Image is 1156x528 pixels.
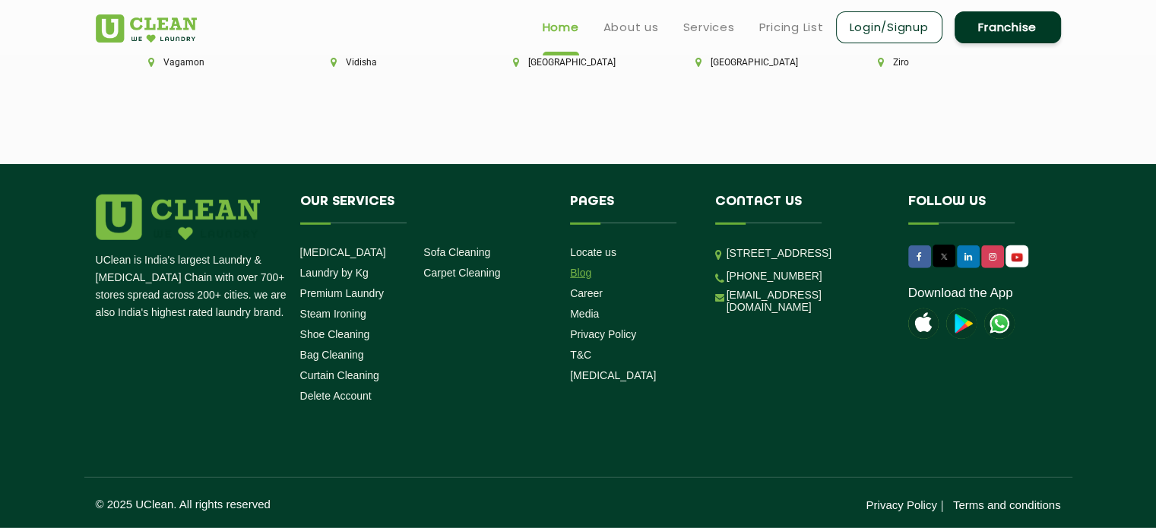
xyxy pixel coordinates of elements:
[300,194,548,223] h4: Our Services
[715,194,885,223] h4: Contact us
[603,18,659,36] a: About us
[300,369,379,381] a: Curtain Cleaning
[570,246,616,258] a: Locate us
[513,57,644,68] li: [GEOGRAPHIC_DATA]
[300,328,370,340] a: Shoe Cleaning
[148,57,279,68] li: Vagamon
[331,57,461,68] li: Vidisha
[570,308,599,320] a: Media
[96,251,289,321] p: UClean is India's largest Laundry & [MEDICAL_DATA] Chain with over 700+ stores spread across 200+...
[955,11,1061,43] a: Franchise
[570,349,591,361] a: T&C
[695,57,826,68] li: [GEOGRAPHIC_DATA]
[953,498,1061,511] a: Terms and conditions
[300,246,386,258] a: [MEDICAL_DATA]
[878,57,1009,68] li: Ziro
[300,267,369,279] a: Laundry by Kg
[300,349,364,361] a: Bag Cleaning
[908,194,1042,223] h4: Follow us
[570,287,603,299] a: Career
[423,267,500,279] a: Carpet Cleaning
[683,18,735,36] a: Services
[570,328,636,340] a: Privacy Policy
[570,267,591,279] a: Blog
[423,246,490,258] a: Sofa Cleaning
[570,369,656,381] a: [MEDICAL_DATA]
[300,287,385,299] a: Premium Laundry
[300,390,372,402] a: Delete Account
[96,498,578,511] p: © 2025 UClean. All rights reserved
[727,245,885,262] p: [STREET_ADDRESS]
[96,194,260,240] img: logo.png
[300,308,366,320] a: Steam Ironing
[96,14,197,43] img: UClean Laundry and Dry Cleaning
[543,18,579,36] a: Home
[727,289,885,313] a: [EMAIL_ADDRESS][DOMAIN_NAME]
[866,498,936,511] a: Privacy Policy
[1007,249,1027,265] img: UClean Laundry and Dry Cleaning
[727,270,822,282] a: [PHONE_NUMBER]
[946,308,977,339] img: playstoreicon.png
[836,11,942,43] a: Login/Signup
[908,308,939,339] img: apple-icon.png
[570,194,692,223] h4: Pages
[759,18,824,36] a: Pricing List
[984,308,1015,339] img: UClean Laundry and Dry Cleaning
[908,286,1013,301] a: Download the App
